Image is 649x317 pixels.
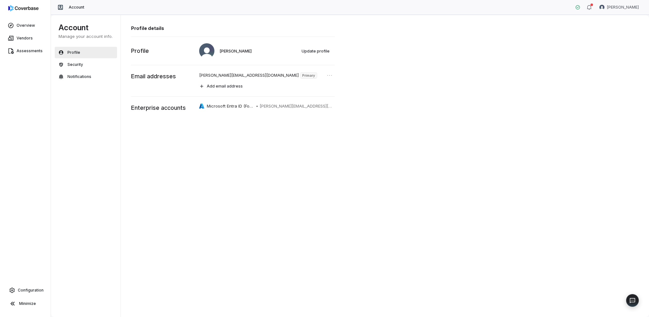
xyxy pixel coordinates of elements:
span: Primary [300,73,317,78]
button: Minimize [3,297,48,310]
span: Add email address [207,84,243,89]
img: Michael Violante [199,43,214,59]
span: Security [67,62,83,67]
img: Michael Violante avatar [599,5,604,10]
p: Microsoft Entra ID (Formerly AD) [207,103,255,109]
a: Assessments [1,45,49,57]
span: Minimize [19,301,36,306]
img: Microsoft Entra ID (Formerly AD) [199,103,204,109]
span: Assessments [17,48,43,53]
p: Email addresses [131,72,176,81]
button: Notifications [55,71,117,82]
p: [PERSON_NAME][EMAIL_ADDRESS][DOMAIN_NAME] [199,72,299,79]
button: Open menu [326,72,333,79]
p: Enterprise accounts [131,104,186,112]
span: Overview [17,23,35,28]
p: Manage your account info. [59,33,113,39]
span: Account [69,5,84,10]
a: Vendors [1,32,49,44]
img: logo-D7KZi-bG.svg [8,5,38,11]
button: Profile [55,47,117,58]
span: Notifications [67,74,91,79]
button: Security [55,59,117,70]
span: [PERSON_NAME] [607,5,639,10]
span: Profile [67,50,80,55]
span: [PERSON_NAME] [220,48,252,54]
p: Profile [131,47,149,55]
h1: Profile details [131,25,335,32]
button: Michael Violante avatar[PERSON_NAME] [596,3,643,12]
button: Add email address [196,81,335,91]
span: • [PERSON_NAME][EMAIL_ADDRESS][DOMAIN_NAME] [256,103,333,109]
button: Update profile [298,46,333,56]
a: Overview [1,20,49,31]
span: Configuration [18,288,44,293]
span: Vendors [17,36,33,41]
a: Configuration [3,285,48,296]
h1: Account [59,23,113,33]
